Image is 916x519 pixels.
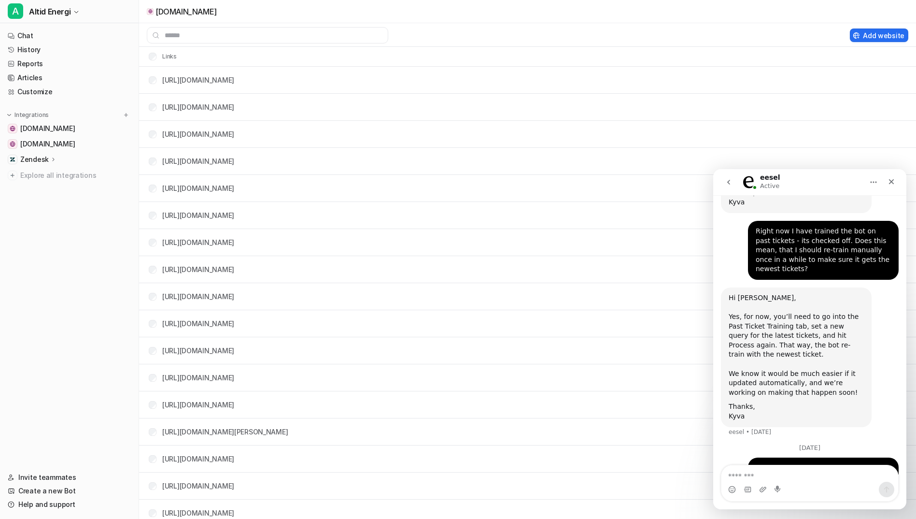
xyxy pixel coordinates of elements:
[162,319,234,328] a: [URL][DOMAIN_NAME]
[42,294,178,342] div: It does not seem like Eesel is auto crawling - and even now after manually again connecting to ou...
[162,76,234,84] a: [URL][DOMAIN_NAME]
[4,137,135,151] a: greenpowerdenmark.dk[DOMAIN_NAME]
[162,103,234,111] a: [URL][DOMAIN_NAME]
[166,313,181,328] button: Send a message…
[123,112,129,118] img: menu_add.svg
[6,112,13,118] img: expand menu
[4,43,135,57] a: History
[713,169,906,509] iframe: Intercom live chat
[162,184,234,192] a: [URL][DOMAIN_NAME]
[4,85,135,99] a: Customize
[162,428,288,436] a: [URL][DOMAIN_NAME][PERSON_NAME]
[10,157,15,162] img: Zendesk
[141,51,177,62] th: Links
[162,346,234,355] a: [URL][DOMAIN_NAME]
[20,124,75,133] span: [DOMAIN_NAME]
[15,317,23,324] button: Emoji picker
[8,288,185,383] div: ms@altidenergi.dk says…
[162,211,234,219] a: [URL][DOMAIN_NAME]
[162,482,234,490] a: [URL][DOMAIN_NAME]
[148,9,153,14] img: altidenergi.dk icon
[4,57,135,71] a: Reports
[162,157,234,165] a: [URL][DOMAIN_NAME]
[8,171,17,180] img: explore all integrations
[30,317,38,324] button: Gif picker
[4,498,135,511] a: Help and support
[4,29,135,43] a: Chat
[10,126,15,131] img: altidenergi.dk
[8,3,23,19] span: A
[20,139,75,149] span: [DOMAIN_NAME]
[162,509,234,517] a: [URL][DOMAIN_NAME]
[8,296,185,313] textarea: Message…
[162,401,234,409] a: [URL][DOMAIN_NAME]
[10,141,15,147] img: greenpowerdenmark.dk
[14,111,49,119] p: Integrations
[46,317,54,324] button: Upload attachment
[4,122,135,135] a: altidenergi.dk[DOMAIN_NAME]
[20,168,131,183] span: Explore all integrations
[4,471,135,484] a: Invite teammates
[850,29,908,42] button: Add website
[4,71,135,85] a: Articles
[4,169,135,182] a: Explore all integrations
[155,7,217,16] p: [DOMAIN_NAME]
[20,155,49,164] p: Zendesk
[35,288,185,371] div: It does not seem like Eesel is auto crawling - and even now after manually again connecting to ou...
[4,484,135,498] a: Create a new Bot
[61,317,69,324] button: Start recording
[162,292,234,301] a: [URL][DOMAIN_NAME]
[162,130,234,138] a: [URL][DOMAIN_NAME]
[162,238,234,246] a: [URL][DOMAIN_NAME]
[162,374,234,382] a: [URL][DOMAIN_NAME]
[29,5,70,18] span: Altid Energi
[162,455,234,463] a: [URL][DOMAIN_NAME]
[162,265,234,274] a: [URL][DOMAIN_NAME]
[4,110,52,120] button: Integrations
